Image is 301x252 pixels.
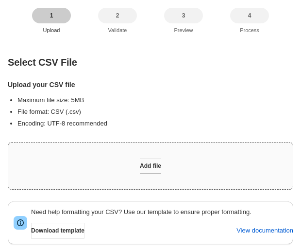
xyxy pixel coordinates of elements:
[230,27,269,33] p: Process
[236,226,293,235] span: View documentation
[140,158,161,174] button: Add file
[164,27,203,33] p: Preview
[17,95,293,105] li: Maximum file size: 5MB
[98,27,137,33] p: Validate
[116,12,119,19] span: 2
[31,223,84,238] button: Download template
[236,223,293,238] button: View documentation
[182,12,185,19] span: 3
[8,80,293,90] h3: Upload your CSV file
[17,107,293,117] li: File format: CSV (.csv)
[50,12,53,19] span: 1
[31,227,84,234] span: Download template
[17,119,293,128] li: Encoding: UTF-8 recommended
[8,56,293,68] h2: Select CSV File
[32,27,71,33] p: Upload
[248,12,251,19] span: 4
[140,162,161,170] span: Add file
[31,207,287,217] p: Need help formatting your CSV? Use our template to ensure proper formatting.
